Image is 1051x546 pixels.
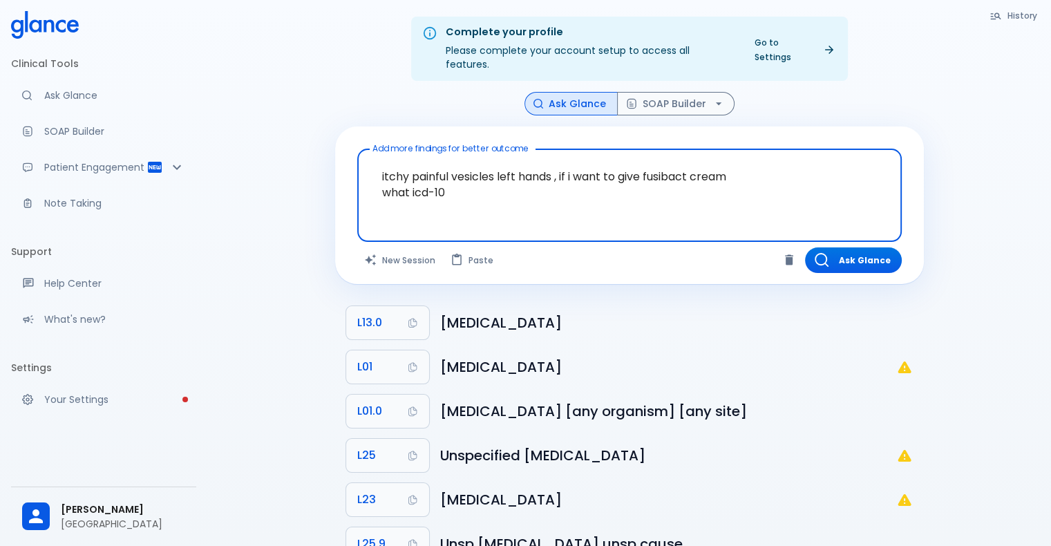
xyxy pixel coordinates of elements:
[357,446,376,465] span: L25
[367,155,892,214] textarea: itchy painful vesicles left hands , if i want to give fusibact cream what icd-10
[11,47,196,80] li: Clinical Tools
[440,400,913,422] h6: Impetigo [any organism] [any site]
[346,395,429,428] button: Copy Code L01.0 to clipboard
[11,188,196,218] a: Advanced note-taking
[746,32,842,67] a: Go to Settings
[617,92,735,116] button: SOAP Builder
[805,247,902,273] button: Ask Glance
[440,356,896,378] h6: Impetigo
[61,517,185,531] p: [GEOGRAPHIC_DATA]
[372,142,529,154] label: Add more findings for better outcome
[440,444,896,467] h6: Unspecified contact dermatitis
[11,268,196,299] a: Get help from our support team
[61,502,185,517] span: [PERSON_NAME]
[896,447,913,464] svg: L25: Not a billable code
[44,312,185,326] p: What's new?
[44,393,185,406] p: Your Settings
[11,384,196,415] a: Please complete account setup
[357,402,382,421] span: L01.0
[346,306,429,339] button: Copy Code L13.0 to clipboard
[44,88,185,102] p: Ask Glance
[11,304,196,335] div: Recent updates and feature releases
[44,160,146,174] p: Patient Engagement
[440,489,896,511] h6: Allergic contact dermatitis
[11,116,196,147] a: Docugen: Compose a clinical documentation in seconds
[444,247,502,273] button: Paste from clipboard
[346,350,429,384] button: Copy Code L01 to clipboard
[11,152,196,182] div: Patient Reports & Referrals
[896,359,913,375] svg: L01: Not a billable code
[357,313,382,332] span: L13.0
[11,493,196,540] div: [PERSON_NAME][GEOGRAPHIC_DATA]
[357,247,444,273] button: Clears all inputs and results.
[983,6,1045,26] button: History
[446,21,735,77] div: Please complete your account setup to access all features.
[524,92,618,116] button: Ask Glance
[44,276,185,290] p: Help Center
[446,25,735,40] div: Complete your profile
[440,312,913,334] h6: Dermatitis herpetiformis
[346,439,429,472] button: Copy Code L25 to clipboard
[11,80,196,111] a: Moramiz: Find ICD10AM codes instantly
[346,483,429,516] button: Copy Code L23 to clipboard
[44,124,185,138] p: SOAP Builder
[896,491,913,508] svg: L23: Not a billable code
[357,357,372,377] span: L01
[779,250,799,270] button: Clear
[11,235,196,268] li: Support
[44,196,185,210] p: Note Taking
[357,490,376,509] span: L23
[11,351,196,384] li: Settings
